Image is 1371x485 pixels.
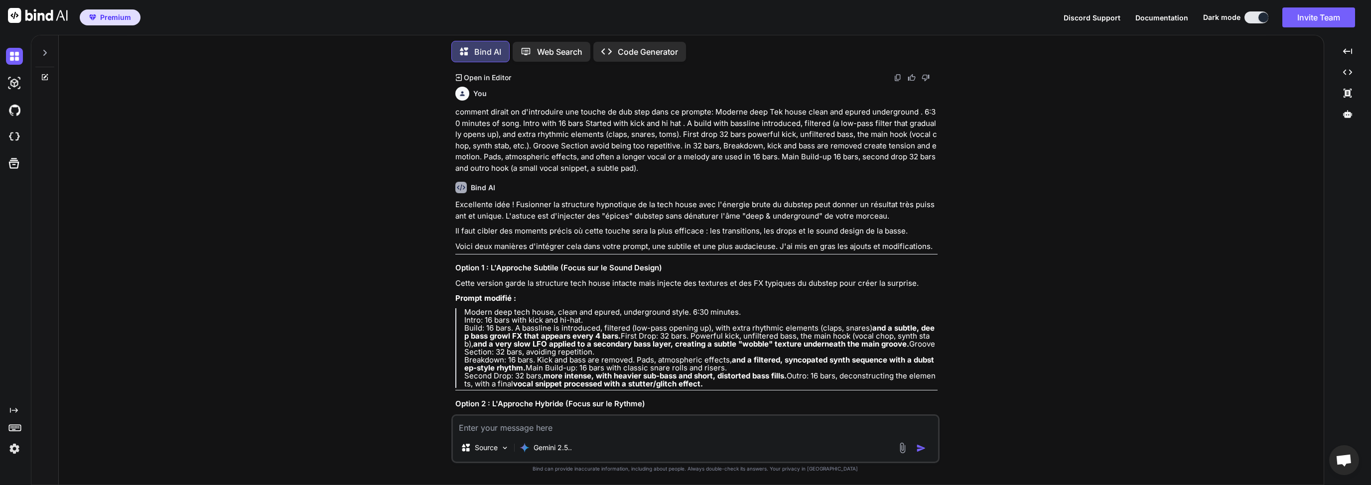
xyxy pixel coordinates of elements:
[455,107,938,174] p: comment dirait on d'introduire une touche de dub step dans ce prompte: Moderne deep Tek house cle...
[455,413,938,436] p: Cette version est plus audacieuse et propose de casser le rythme 4/4 de la tech house pendant un ...
[6,75,23,92] img: darkAi-studio
[537,46,582,58] p: Web Search
[8,8,68,23] img: Bind AI
[534,443,572,453] p: Gemini 2.5..
[1282,7,1355,27] button: Invite Team
[922,74,930,82] img: dislike
[455,199,938,222] p: Excellente idée ! Fusionner la structure hypnotique de la tech house avec l'énergie brute du dubs...
[1329,445,1359,475] div: Ouvrir le chat
[451,465,940,473] p: Bind can provide inaccurate information, including about people. Always double-check its answers....
[464,355,934,372] strong: and a filtered, syncopated synth sequence with a dubstep-style rhythm.
[1203,12,1240,22] span: Dark mode
[473,339,909,349] strong: and a very slow LFO applied to a secondary bass layer, creating a subtle "wobble" texture underne...
[1135,12,1188,23] button: Documentation
[473,89,487,99] h6: You
[6,102,23,119] img: githubDark
[908,74,916,82] img: like
[455,398,938,410] h3: Option 2 : L'Approche Hybride (Focus sur le Rythme)
[474,46,501,58] p: Bind AI
[1064,12,1120,23] button: Discord Support
[897,442,908,454] img: attachment
[89,14,96,20] img: premium
[544,371,787,380] strong: more intense, with heavier sub-bass and short, distorted bass fills.
[520,443,530,453] img: Gemini 2.5 Pro
[464,73,511,83] p: Open in Editor
[464,308,938,388] p: Modern deep tech house, clean and epured, underground style. 6:30 minutes. Intro: 16 bars with ki...
[471,183,495,193] h6: Bind AI
[1064,13,1120,22] span: Discord Support
[6,440,23,457] img: settings
[894,74,902,82] img: copy
[455,226,938,237] p: Il faut cibler des moments précis où cette touche sera la plus efficace : les transitions, les dr...
[916,443,926,453] img: icon
[455,278,938,289] p: Cette version garde la structure tech house intacte mais injecte des textures et des FX typiques ...
[455,262,938,274] h3: Option 1 : L'Approche Subtile (Focus sur le Sound Design)
[618,46,678,58] p: Code Generator
[464,323,935,341] strong: and a subtle, deep bass growl FX that appears every 4 bars.
[513,379,703,388] strong: vocal snippet processed with a stutter/glitch effect.
[1135,13,1188,22] span: Documentation
[6,128,23,145] img: cloudideIcon
[475,443,498,453] p: Source
[80,9,140,25] button: premiumPremium
[501,444,509,452] img: Pick Models
[6,48,23,65] img: darkChat
[455,241,938,252] p: Voici deux manières d'intégrer cela dans votre prompt, une subtile et une plus audacieuse. J'ai m...
[100,12,131,22] span: Premium
[455,293,516,303] strong: Prompt modifié :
